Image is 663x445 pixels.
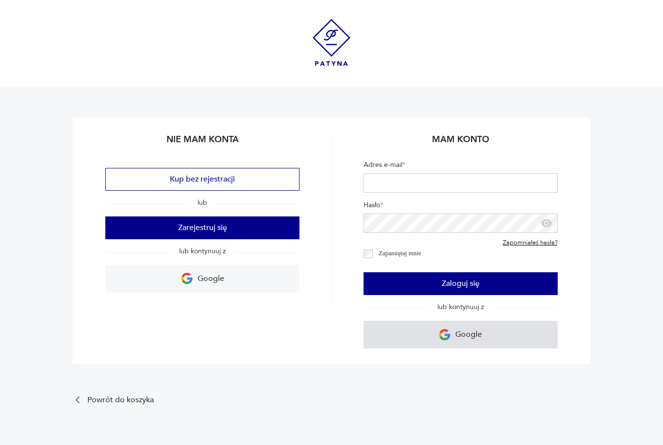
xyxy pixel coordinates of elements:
[430,302,492,312] span: lub kontynuuj z
[364,321,558,348] a: Google
[73,395,590,405] a: Powrót do koszyka
[181,273,193,284] img: Ikona Google
[105,168,299,191] button: Kup bez rejestracji
[364,133,558,152] h2: Mam konto
[455,327,482,342] p: Google
[364,200,558,214] label: Hasło
[313,19,350,66] img: Patyna - sklep z meblami i dekoracjami vintage
[439,329,450,341] img: Ikona Google
[198,271,224,286] p: Google
[379,249,421,257] label: Zapamiętaj mnie
[190,198,215,207] span: lub
[87,397,154,403] p: Powrót do koszyka
[105,265,299,293] a: Google
[364,160,558,173] label: Adres e-mail
[503,239,558,247] a: Zapomniałeś hasła?
[105,216,299,239] button: Zarejestruj się
[171,247,233,256] span: lub kontynuuj z
[105,133,299,152] h2: Nie mam konta
[364,272,558,295] button: Zaloguj się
